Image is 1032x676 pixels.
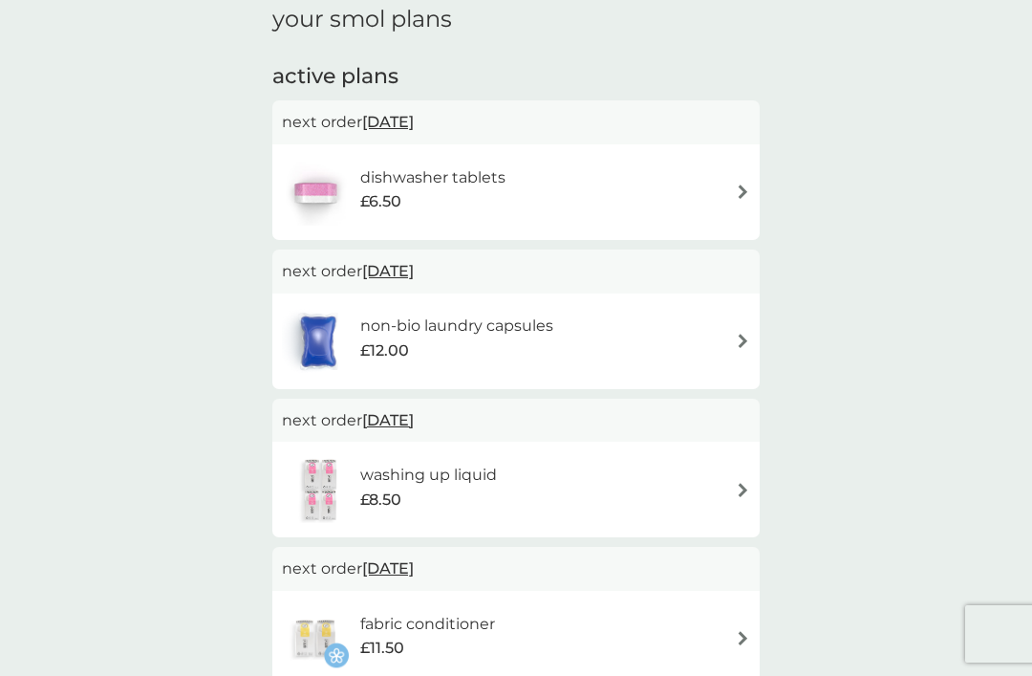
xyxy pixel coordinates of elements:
[736,631,750,645] img: arrow right
[282,308,355,375] img: non-bio laundry capsules
[362,402,414,439] span: [DATE]
[282,556,750,581] p: next order
[736,483,750,497] img: arrow right
[282,456,360,523] img: washing up liquid
[272,6,760,33] h1: your smol plans
[282,110,750,135] p: next order
[282,408,750,433] p: next order
[360,636,404,661] span: £11.50
[360,165,505,190] h6: dishwasher tablets
[736,185,750,199] img: arrow right
[736,334,750,348] img: arrow right
[360,463,497,488] h6: washing up liquid
[282,605,349,672] img: fabric conditioner
[360,338,409,363] span: £12.00
[282,259,750,284] p: next order
[362,550,414,587] span: [DATE]
[360,189,401,214] span: £6.50
[282,159,349,226] img: dishwasher tablets
[362,252,414,290] span: [DATE]
[360,488,401,512] span: £8.50
[360,314,553,338] h6: non-bio laundry capsules
[272,62,760,92] h2: active plans
[360,612,495,637] h6: fabric conditioner
[362,103,414,141] span: [DATE]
